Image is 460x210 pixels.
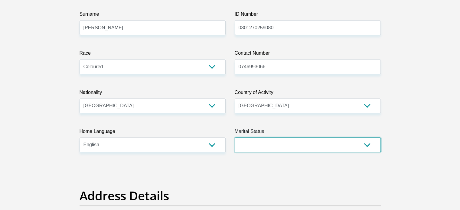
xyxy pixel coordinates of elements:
label: Race [80,50,226,59]
h2: Address Details [80,189,381,203]
input: Surname [80,20,226,35]
label: ID Number [235,11,381,20]
label: Surname [80,11,226,20]
input: Contact Number [235,59,381,74]
label: Marital Status [235,128,381,137]
label: Country of Activity [235,89,381,99]
input: ID Number [235,20,381,35]
label: Nationality [80,89,226,99]
label: Home Language [80,128,226,137]
label: Contact Number [235,50,381,59]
